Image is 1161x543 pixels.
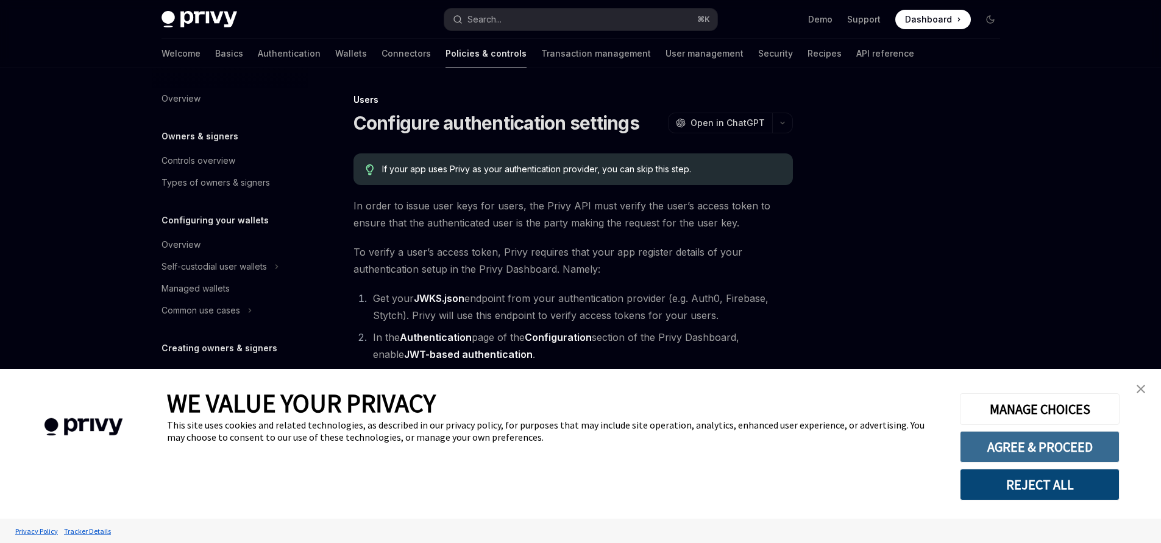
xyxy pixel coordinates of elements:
h5: Creating owners & signers [162,341,277,356]
button: AGREE & PROCEED [960,431,1120,463]
span: Dashboard [905,13,952,26]
strong: JWKS.json [414,292,464,304]
span: Open in ChatGPT [691,117,765,129]
a: Connectors [382,39,431,68]
div: Self-custodial user wallets [162,259,267,274]
h5: Owners & signers [162,129,238,144]
a: Overview [152,88,308,110]
div: Overview [162,91,201,106]
img: close banner [1137,385,1145,393]
div: Common use cases [162,303,240,318]
a: Transaction management [541,39,651,68]
li: Get your endpoint from your authentication provider (e.g. Auth0, Firebase, Stytch). Privy will us... [369,290,793,324]
button: REJECT ALL [960,469,1120,500]
button: Toggle Self-custodial user wallets section [152,256,308,278]
span: In order to issue user keys for users, the Privy API must verify the user’s access token to ensur... [353,197,793,231]
button: Open search [444,9,717,30]
div: This site uses cookies and related technologies, as described in our privacy policy, for purposes... [167,419,942,443]
div: Types of owners & signers [162,175,270,190]
a: Policies & controls [446,39,527,68]
a: close banner [1129,377,1153,401]
h5: Configuring your wallets [162,213,269,228]
a: User management [666,39,744,68]
img: company logo [18,401,149,454]
a: Privacy Policy [12,520,61,542]
span: To verify a user’s access token, Privy requires that your app register details of your authentica... [353,243,793,278]
a: Demo [808,13,833,26]
div: Managed wallets [162,281,230,296]
span: ⌘ K [697,15,710,24]
div: Controls overview [162,153,235,168]
a: Wallets [335,39,367,68]
div: Overview [162,237,201,252]
a: Welcome [162,39,201,68]
div: Users [353,94,793,106]
strong: JWT-based authentication [404,348,533,360]
button: Toggle Users section [152,362,308,384]
span: WE VALUE YOUR PRIVACY [167,387,436,419]
li: In the page of the section of the Privy Dashboard, enable . [369,329,793,363]
button: MANAGE CHOICES [960,393,1120,425]
img: dark logo [162,11,237,28]
strong: Authentication [400,331,472,343]
h1: Configure authentication settings [353,112,639,134]
strong: Configuration [525,331,592,343]
a: API reference [856,39,914,68]
div: Search... [467,12,502,27]
button: Toggle Common use cases section [152,300,308,321]
div: If your app uses Privy as your authentication provider, you can skip this step. [382,163,780,175]
a: Basics [215,39,243,68]
button: Toggle dark mode [981,10,1000,29]
a: Types of owners & signers [152,172,308,194]
a: Managed wallets [152,278,308,300]
li: Once JWT-based authentication has been enabled, register the endpoint from your authentication pr... [369,368,793,419]
a: Controls overview [152,150,308,172]
svg: Tip [366,164,374,175]
div: Users [162,365,185,380]
a: Tracker Details [61,520,114,542]
a: Support [847,13,881,26]
a: Recipes [808,39,842,68]
a: Overview [152,234,308,256]
a: Security [758,39,793,68]
a: Dashboard [895,10,971,29]
a: Authentication [258,39,321,68]
button: Open in ChatGPT [668,113,772,133]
